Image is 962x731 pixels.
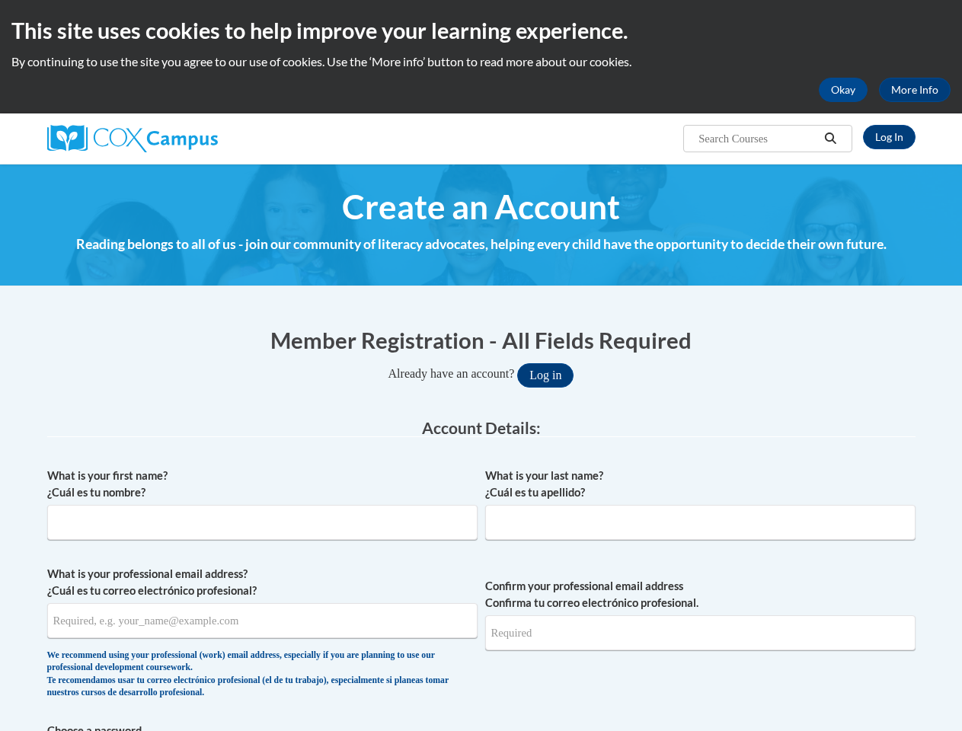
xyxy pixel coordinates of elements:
[819,129,842,148] button: Search
[342,187,620,227] span: Create an Account
[697,129,819,148] input: Search Courses
[422,418,541,437] span: Account Details:
[47,603,478,638] input: Metadata input
[863,125,916,149] a: Log In
[47,324,916,356] h1: Member Registration - All Fields Required
[47,566,478,599] label: What is your professional email address? ¿Cuál es tu correo electrónico profesional?
[47,505,478,540] input: Metadata input
[517,363,574,388] button: Log in
[47,650,478,700] div: We recommend using your professional (work) email address, especially if you are planning to use ...
[11,15,951,46] h2: This site uses cookies to help improve your learning experience.
[388,367,515,380] span: Already have an account?
[485,505,916,540] input: Metadata input
[47,235,916,254] h4: Reading belongs to all of us - join our community of literacy advocates, helping every child have...
[819,78,868,102] button: Okay
[11,53,951,70] p: By continuing to use the site you agree to our use of cookies. Use the ‘More info’ button to read...
[485,468,916,501] label: What is your last name? ¿Cuál es tu apellido?
[47,125,218,152] img: Cox Campus
[485,615,916,650] input: Required
[47,468,478,501] label: What is your first name? ¿Cuál es tu nombre?
[485,578,916,611] label: Confirm your professional email address Confirma tu correo electrónico profesional.
[879,78,951,102] a: More Info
